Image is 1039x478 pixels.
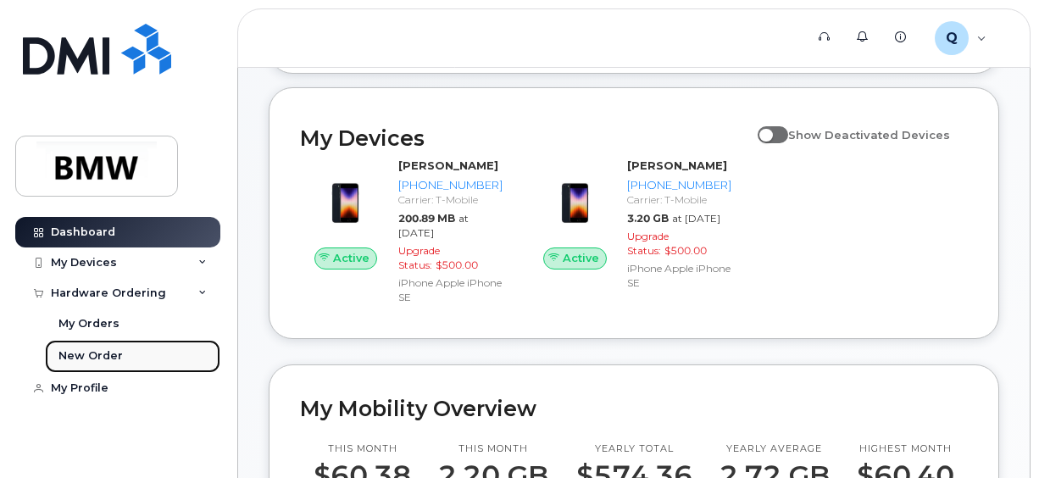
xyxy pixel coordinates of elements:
[627,177,731,193] div: [PHONE_NUMBER]
[314,442,411,456] p: This month
[563,250,599,266] span: Active
[530,158,739,293] a: Active[PERSON_NAME][PHONE_NUMBER]Carrier: T-Mobile3.20 GBat [DATE]Upgrade Status:$500.00iPhone Ap...
[857,442,954,456] p: Highest month
[664,244,707,257] span: $500.00
[398,212,469,239] span: at [DATE]
[923,21,998,55] div: QTE5315
[300,396,968,421] h2: My Mobility Overview
[672,212,720,225] span: at [DATE]
[627,192,731,207] div: Carrier: T-Mobile
[398,275,503,304] div: iPhone Apple iPhone SE
[300,125,749,151] h2: My Devices
[436,258,478,271] span: $500.00
[576,442,692,456] p: Yearly total
[314,166,378,231] img: image20231002-3703462-10zne2t.jpeg
[788,128,950,142] span: Show Deactivated Devices
[398,177,503,193] div: [PHONE_NUMBER]
[965,404,1026,465] iframe: Messenger Launcher
[720,442,830,456] p: Yearly average
[398,158,498,172] strong: [PERSON_NAME]
[627,212,669,225] span: 3.20 GB
[627,158,727,172] strong: [PERSON_NAME]
[398,244,440,271] span: Upgrade Status:
[946,28,958,48] span: Q
[543,166,608,231] img: image20231002-3703462-10zne2t.jpeg
[333,250,369,266] span: Active
[627,261,731,290] div: iPhone Apple iPhone SE
[438,442,548,456] p: This month
[627,230,669,257] span: Upgrade Status:
[300,158,509,308] a: Active[PERSON_NAME][PHONE_NUMBER]Carrier: T-Mobile200.89 MBat [DATE]Upgrade Status:$500.00iPhone ...
[398,212,455,225] span: 200.89 MB
[398,192,503,207] div: Carrier: T-Mobile
[758,119,771,132] input: Show Deactivated Devices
